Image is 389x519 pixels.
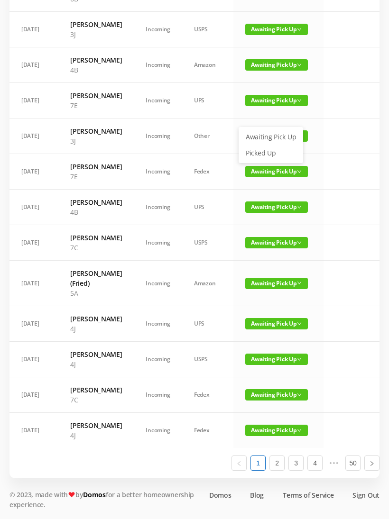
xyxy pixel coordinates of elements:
[240,129,302,145] a: Awaiting Pick Up
[9,490,199,510] p: © 2023, made with by for a better homeownership experience.
[182,225,233,261] td: USPS
[245,24,308,35] span: Awaiting Pick Up
[70,162,122,172] h6: [PERSON_NAME]
[297,27,302,32] i: icon: down
[70,324,122,334] p: 4J
[70,314,122,324] h6: [PERSON_NAME]
[182,47,233,83] td: Amazon
[245,201,308,213] span: Awaiting Pick Up
[182,154,233,190] td: Fedex
[364,455,380,471] li: Next Page
[134,225,182,261] td: Incoming
[134,190,182,225] td: Incoming
[250,490,264,500] a: Blog
[134,413,182,448] td: Incoming
[182,342,233,377] td: USPS
[245,166,308,177] span: Awaiting Pick Up
[134,261,182,306] td: Incoming
[297,392,302,397] i: icon: down
[70,430,122,440] p: 4J
[134,83,182,118] td: Incoming
[297,240,302,245] i: icon: down
[297,321,302,326] i: icon: down
[346,456,360,470] a: 50
[70,233,122,243] h6: [PERSON_NAME]
[9,47,58,83] td: [DATE]
[70,420,122,430] h6: [PERSON_NAME]
[297,98,302,103] i: icon: down
[182,118,233,154] td: Other
[326,455,342,471] li: Next 5 Pages
[70,207,122,217] p: 4B
[134,118,182,154] td: Incoming
[245,425,308,436] span: Awaiting Pick Up
[236,461,242,466] i: icon: left
[70,172,122,182] p: 7E
[9,190,58,225] td: [DATE]
[297,169,302,174] i: icon: down
[9,377,58,413] td: [DATE]
[369,461,375,466] i: icon: right
[70,197,122,207] h6: [PERSON_NAME]
[70,126,122,136] h6: [PERSON_NAME]
[288,455,304,471] li: 3
[70,359,122,369] p: 4J
[70,19,122,29] h6: [PERSON_NAME]
[245,59,308,71] span: Awaiting Pick Up
[9,306,58,342] td: [DATE]
[283,490,333,500] a: Terms of Service
[134,306,182,342] td: Incoming
[345,455,361,471] li: 50
[245,389,308,401] span: Awaiting Pick Up
[209,490,232,500] a: Domos
[9,413,58,448] td: [DATE]
[9,154,58,190] td: [DATE]
[134,154,182,190] td: Incoming
[70,243,122,253] p: 7C
[182,261,233,306] td: Amazon
[134,47,182,83] td: Incoming
[307,455,323,471] li: 4
[297,281,302,285] i: icon: down
[182,190,233,225] td: UPS
[9,12,58,47] td: [DATE]
[70,136,122,146] p: 3J
[9,225,58,261] td: [DATE]
[182,413,233,448] td: Fedex
[70,100,122,110] p: 7E
[182,83,233,118] td: UPS
[70,288,122,298] p: 5A
[326,455,342,471] span: •••
[70,55,122,65] h6: [PERSON_NAME]
[70,268,122,288] h6: [PERSON_NAME] (Fried)
[232,455,247,471] li: Previous Page
[134,377,182,413] td: Incoming
[134,12,182,47] td: Incoming
[70,395,122,405] p: 7C
[182,306,233,342] td: UPS
[250,455,266,471] li: 1
[270,456,284,470] a: 2
[352,490,380,500] a: Sign Out
[245,278,308,289] span: Awaiting Pick Up
[70,29,122,39] p: 3J
[245,237,308,248] span: Awaiting Pick Up
[297,357,302,362] i: icon: down
[297,63,302,67] i: icon: down
[245,318,308,329] span: Awaiting Pick Up
[9,118,58,154] td: [DATE]
[70,385,122,395] h6: [PERSON_NAME]
[269,455,285,471] li: 2
[182,12,233,47] td: USPS
[9,83,58,118] td: [DATE]
[70,65,122,75] p: 4B
[182,377,233,413] td: Fedex
[245,354,308,365] span: Awaiting Pick Up
[297,205,302,209] i: icon: down
[9,261,58,306] td: [DATE]
[9,342,58,377] td: [DATE]
[251,456,265,470] a: 1
[240,146,302,161] a: Picked Up
[289,456,303,470] a: 3
[83,490,106,499] a: Domos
